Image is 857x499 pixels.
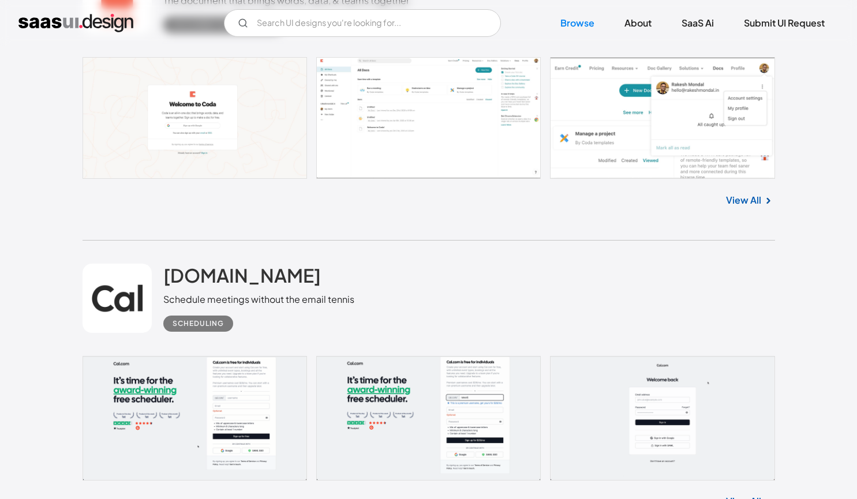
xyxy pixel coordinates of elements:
input: Search UI designs you're looking for... [224,9,501,37]
div: Scheduling [173,317,224,331]
a: Browse [547,10,608,36]
a: View All [726,193,761,207]
div: Schedule meetings without the email tennis [163,292,354,306]
a: SaaS Ai [668,10,728,36]
a: home [18,14,133,32]
a: [DOMAIN_NAME] [163,264,321,292]
form: Email Form [224,9,501,37]
a: Submit UI Request [730,10,839,36]
a: About [611,10,665,36]
h2: [DOMAIN_NAME] [163,264,321,287]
